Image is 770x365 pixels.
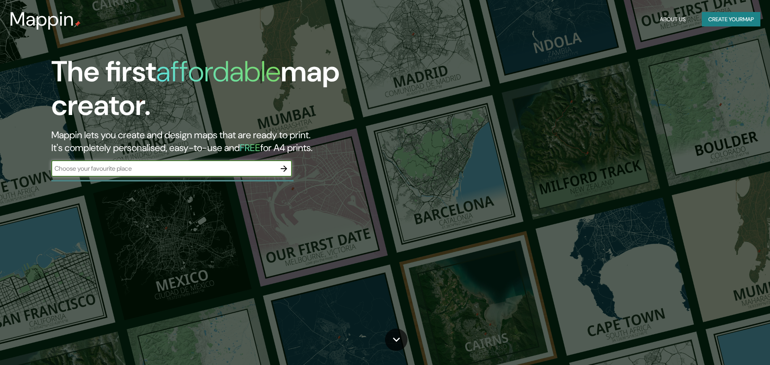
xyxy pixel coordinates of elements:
img: mappin-pin [74,21,81,27]
input: Choose your favourite place [51,164,276,173]
button: Create yourmap [702,12,760,27]
h3: Mappin [10,8,74,30]
h2: Mappin lets you create and design maps that are ready to print. It's completely personalised, eas... [51,129,436,154]
h5: FREE [240,141,260,154]
button: About Us [657,12,689,27]
h1: affordable [156,53,281,90]
h1: The first map creator. [51,55,436,129]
